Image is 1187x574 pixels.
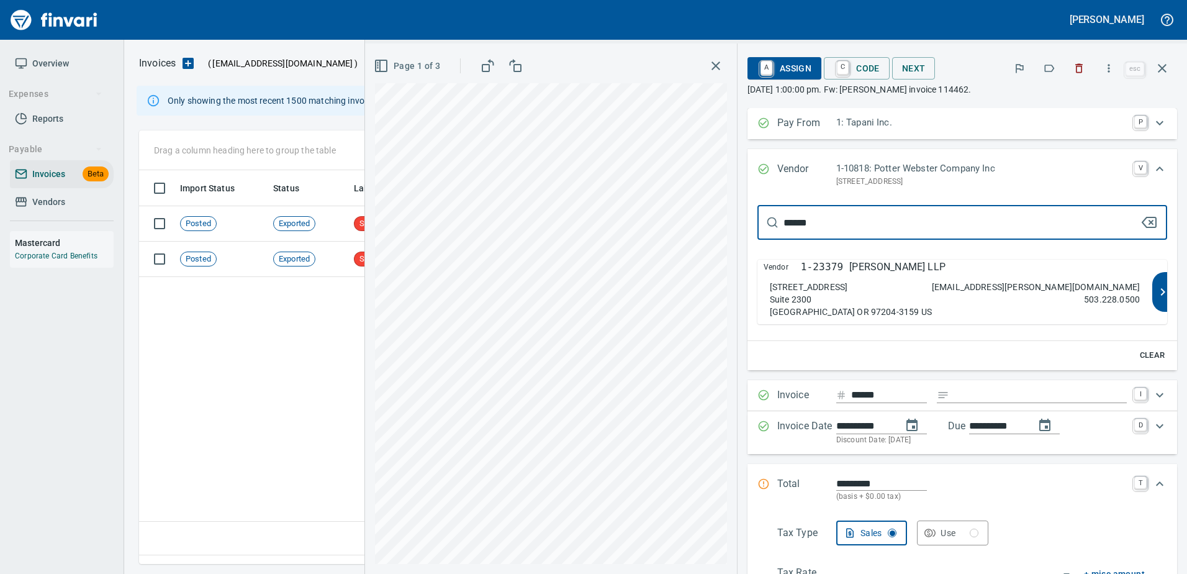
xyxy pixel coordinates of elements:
[32,56,69,71] span: Overview
[747,149,1177,200] div: Expand
[9,142,102,157] span: Payable
[836,176,1127,188] p: [STREET_ADDRESS]
[770,293,812,306] p: Suite 2300
[32,194,65,210] span: Vendors
[902,61,926,76] span: Next
[274,218,315,230] span: Exported
[1067,10,1147,29] button: [PERSON_NAME]
[181,253,216,265] span: Posted
[757,260,1167,324] button: Vendor1-23379[PERSON_NAME] LLP[STREET_ADDRESS]Suite 2300[GEOGRAPHIC_DATA] OR 97204-3159 US[EMAIL_...
[836,521,908,545] button: Sales
[777,116,836,132] p: Pay From
[747,380,1177,411] div: Expand
[371,55,445,78] button: Page 1 of 3
[1134,476,1147,489] a: T
[1134,388,1147,400] a: I
[354,253,387,265] span: SMTC
[770,306,932,318] p: [GEOGRAPHIC_DATA] OR 97204-3159 US
[10,188,114,216] a: Vendors
[15,252,97,260] a: Corporate Card Benefits
[354,181,381,196] span: Labels
[757,58,811,79] span: Assign
[1134,162,1147,174] a: V
[932,281,1140,293] p: [EMAIL_ADDRESS][PERSON_NAME][DOMAIN_NAME]
[1132,346,1172,365] button: Clear
[747,200,1177,370] div: Expand
[897,411,927,440] button: change date
[836,434,1127,447] p: Discount Date: [DATE]
[1095,55,1122,82] button: More
[168,89,380,112] div: Only showing the most recent 1500 matching invoices
[1065,55,1093,82] button: Discard
[777,388,836,404] p: Invoice
[1006,55,1033,82] button: Flag
[777,526,836,545] p: Tax Type
[937,389,949,401] svg: Invoice description
[15,236,114,250] h6: Mastercard
[747,83,1177,96] p: [DATE] 1:00:00 pm. Fw: [PERSON_NAME] invoice 114462.
[777,476,836,503] p: Total
[777,162,836,188] p: Vendor
[801,260,843,275] p: 1-23379
[273,181,299,196] span: Status
[941,526,978,541] div: Use
[747,108,1177,139] div: Expand
[32,111,63,127] span: Reports
[1122,53,1177,83] span: Close invoice
[836,388,846,403] svg: Invoice number
[154,144,336,157] p: Drag a column heading here to group the table
[1134,116,1147,128] a: P
[760,61,772,75] a: A
[747,464,1177,516] div: Expand
[139,56,176,71] nav: breadcrumb
[176,56,201,71] button: Upload an Invoice
[777,419,836,447] p: Invoice Date
[834,58,880,79] span: Code
[4,83,107,106] button: Expenses
[836,491,1127,503] p: (basis + $0.00 tax)
[747,57,821,80] button: AAssign
[860,526,897,541] div: Sales
[181,218,216,230] span: Posted
[1134,419,1147,431] a: D
[83,167,109,181] span: Beta
[376,58,440,74] span: Page 1 of 3
[139,56,176,71] p: Invoices
[836,162,1127,176] p: 1-10818: Potter Webster Company Inc
[836,116,1127,130] p: 1: Tapani Inc.
[273,181,315,196] span: Status
[180,181,251,196] span: Import Status
[32,166,65,182] span: Invoices
[837,61,849,75] a: C
[892,57,936,80] button: Next
[824,57,890,80] button: CCode
[201,57,358,70] p: ( )
[9,86,102,102] span: Expenses
[1084,293,1140,306] p: 503.228.0500
[10,160,114,188] a: InvoicesBeta
[211,57,354,70] span: [EMAIL_ADDRESS][DOMAIN_NAME]
[274,253,315,265] span: Exported
[770,281,847,293] p: [STREET_ADDRESS]
[354,218,387,230] span: SMTC
[1126,62,1144,76] a: esc
[1070,13,1144,26] h5: [PERSON_NAME]
[764,260,801,275] span: Vendor
[180,181,235,196] span: Import Status
[917,521,988,545] button: Use
[1135,348,1169,363] span: Clear
[10,50,114,78] a: Overview
[849,260,946,275] p: [PERSON_NAME] LLP
[747,411,1177,454] div: Expand
[948,419,1007,434] p: Due
[354,181,397,196] span: Labels
[10,105,114,133] a: Reports
[7,5,101,35] img: Finvari
[1036,55,1063,82] button: Labels
[4,138,107,161] button: Payable
[1030,411,1060,440] button: change due date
